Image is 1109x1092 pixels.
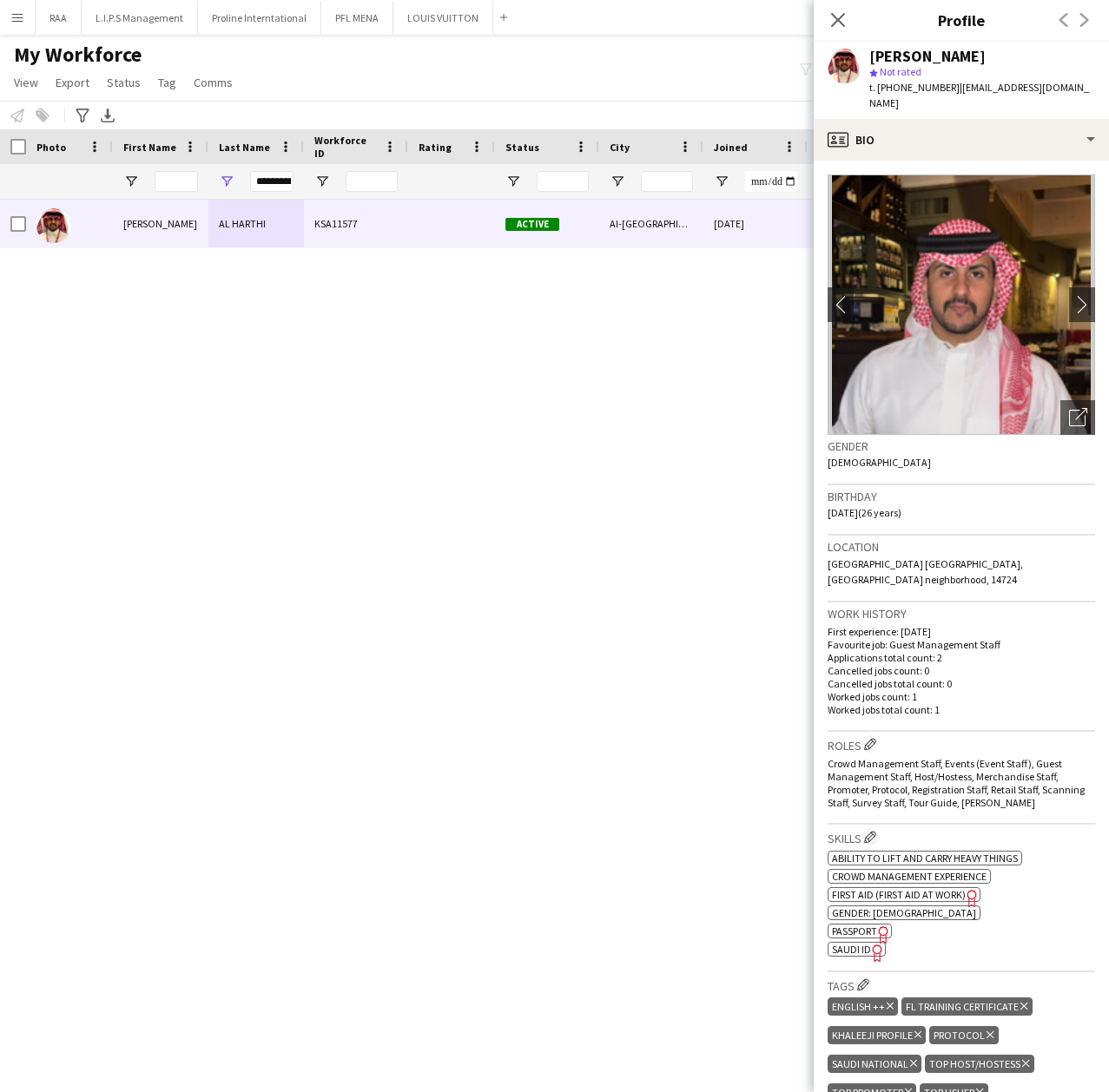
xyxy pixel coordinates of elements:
[828,664,1095,677] p: Cancelled jobs count: 0
[828,506,901,519] span: [DATE] (26 years)
[828,489,1095,504] h3: Birthday
[250,171,294,192] input: Last Name Filter Input
[219,141,270,154] span: Last Name
[100,71,148,94] a: Status
[814,9,1109,31] h3: Profile
[36,1,82,35] button: RAA
[828,997,898,1016] div: ENGLISH ++
[828,677,1095,690] p: Cancelled jobs total count: 0
[925,1055,1033,1073] div: TOP HOST/HOSTESS
[610,174,625,189] button: Open Filter Menu
[123,141,176,154] span: First Name
[869,81,960,94] span: t. [PHONE_NUMBER]
[828,625,1095,638] p: First experience: [DATE]
[82,1,198,35] button: L.I.P.S Management
[869,81,1089,109] span: | [EMAIL_ADDRESS][DOMAIN_NAME]
[56,75,89,90] span: Export
[641,171,693,192] input: City Filter Input
[832,870,987,883] span: Crowd management experience
[929,1026,998,1044] div: PROTOCOL
[828,651,1095,664] p: Applications total count: 2
[828,703,1095,716] p: Worked jobs total count: 1
[505,174,521,189] button: Open Filter Menu
[714,141,748,154] span: Joined
[828,438,1095,454] h3: Gender
[97,105,118,126] app-action-btn: Export XLSX
[194,75,233,90] span: Comms
[505,218,559,231] span: Active
[36,208,71,243] img: KHALID AL HARTHI
[49,71,96,94] a: Export
[314,174,330,189] button: Open Filter Menu
[219,174,234,189] button: Open Filter Menu
[72,105,93,126] app-action-btn: Advanced filters
[828,174,1095,435] img: Crew avatar or photo
[187,71,240,94] a: Comms
[828,735,1095,753] h3: Roles
[828,638,1095,651] p: Favourite job: Guest Management Staff
[828,557,1023,586] span: [GEOGRAPHIC_DATA] [GEOGRAPHIC_DATA], [GEOGRAPHIC_DATA] neighborhood, 14724
[14,42,142,68] span: My Workforce
[714,174,729,189] button: Open Filter Menu
[36,141,66,154] span: Photo
[321,1,393,35] button: PFL MENA
[419,141,452,154] span: Rating
[505,141,539,154] span: Status
[113,200,208,247] div: [PERSON_NAME]
[304,200,408,247] div: KSA11577
[828,1026,926,1044] div: KHALEEJI PROFILE
[832,888,966,901] span: First Aid (First Aid At Work)
[828,757,1085,809] span: Crowd Management Staff, Events (Event Staff), Guest Management Staff, Host/Hostess, Merchandise S...
[208,200,304,247] div: AL HARTHI
[901,997,1032,1016] div: FL Training Certificate
[869,49,986,64] div: [PERSON_NAME]
[599,200,703,247] div: Al-[GEOGRAPHIC_DATA] neighborhood
[832,924,877,937] span: Passport
[880,65,921,78] span: Not rated
[828,976,1095,994] h3: Tags
[7,71,45,94] a: View
[610,141,630,154] span: City
[828,456,931,469] span: [DEMOGRAPHIC_DATA]
[832,943,871,956] span: SAUDI ID
[123,174,139,189] button: Open Filter Menu
[828,1055,921,1073] div: SAUDI NATIONAL
[151,71,183,94] a: Tag
[14,75,38,90] span: View
[828,828,1095,846] h3: Skills
[158,75,176,90] span: Tag
[814,119,1109,161] div: Bio
[828,539,1095,555] h3: Location
[703,200,808,247] div: [DATE]
[198,1,321,35] button: Proline Interntational
[537,171,589,192] input: Status Filter Input
[1060,400,1095,435] div: Open photos pop-in
[745,171,797,192] input: Joined Filter Input
[832,906,976,919] span: Gender: [DEMOGRAPHIC_DATA]
[832,852,1018,865] span: Ability to lift and carry heavy things
[346,171,398,192] input: Workforce ID Filter Input
[393,1,493,35] button: LOUIS VUITTON
[155,171,198,192] input: First Name Filter Input
[828,690,1095,703] p: Worked jobs count: 1
[828,606,1095,622] h3: Work history
[107,75,141,90] span: Status
[314,134,377,160] span: Workforce ID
